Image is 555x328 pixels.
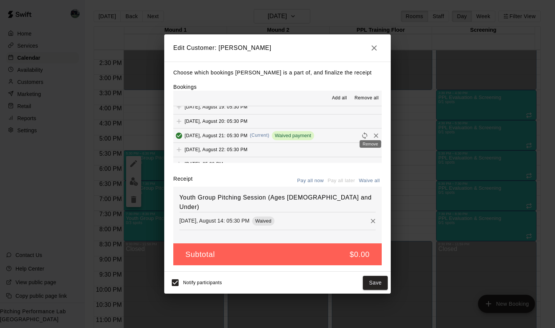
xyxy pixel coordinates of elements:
span: (Current) [250,133,270,138]
button: Added & Paid[DATE], August 21: 05:30 PM(Current)Waived paymentRescheduleRemove [173,128,382,142]
h5: $0.00 [350,249,370,260]
h6: Youth Group Pitching Session (Ages [DEMOGRAPHIC_DATA] and Under) [179,193,376,212]
span: Add [173,161,185,166]
h2: Edit Customer: [PERSON_NAME] [164,34,391,62]
span: Reschedule [359,132,370,138]
label: Receipt [173,175,193,187]
button: Add[DATE], August 19: 05:30 PM [173,100,382,114]
div: Remove [360,140,381,148]
span: [DATE], August 19: 05:30 PM [185,104,248,110]
p: [DATE], August 14: 05:30 PM [179,217,250,224]
span: [DATE]: 05:30 PM [185,161,223,166]
span: Add [173,147,185,152]
span: [DATE], August 21: 05:30 PM [185,133,248,138]
button: Remove all [351,92,382,104]
p: Choose which bookings [PERSON_NAME] is a part of, and finalize the receipt [173,68,382,77]
button: Add[DATE], August 22: 05:30 PM [173,143,382,157]
button: Save [363,276,388,290]
button: Add all [327,92,351,104]
span: Add all [332,94,347,102]
button: Add[DATE]: 05:30 PM [173,157,382,171]
span: Notify participants [183,280,222,286]
span: Remove all [355,94,379,102]
button: Waive all [357,175,382,187]
span: Add [173,118,185,124]
button: Added & Paid [173,130,185,141]
label: Bookings [173,84,197,90]
span: Add [173,104,185,110]
span: [DATE], August 22: 05:30 PM [185,147,248,152]
span: Waived [252,218,274,224]
h5: Subtotal [185,249,215,260]
span: Waived payment [272,133,314,138]
span: Remove [370,132,382,138]
button: Add[DATE], August 20: 05:30 PM [173,114,382,128]
button: Remove [367,215,379,227]
button: Pay all now [295,175,326,187]
span: [DATE], August 20: 05:30 PM [185,119,248,124]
